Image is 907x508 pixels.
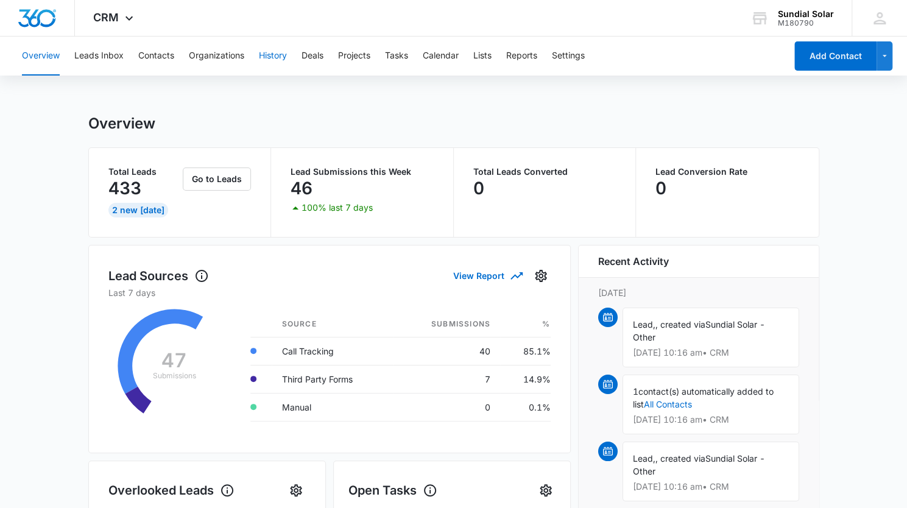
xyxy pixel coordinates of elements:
[291,168,434,176] p: Lead Submissions this Week
[536,481,556,500] button: Settings
[272,393,394,421] td: Manual
[794,41,877,71] button: Add Contact
[259,37,287,76] button: History
[338,37,370,76] button: Projects
[183,168,251,191] button: Go to Leads
[93,11,119,24] span: CRM
[598,254,669,269] h6: Recent Activity
[633,348,789,357] p: [DATE] 10:16 am • CRM
[506,37,537,76] button: Reports
[633,482,789,491] p: [DATE] 10:16 am • CRM
[108,286,551,299] p: Last 7 days
[453,265,521,286] button: View Report
[22,37,60,76] button: Overview
[394,337,500,365] td: 40
[302,37,323,76] button: Deals
[633,386,638,397] span: 1
[189,37,244,76] button: Organizations
[302,203,373,212] p: 100% last 7 days
[473,168,616,176] p: Total Leads Converted
[633,415,789,424] p: [DATE] 10:16 am • CRM
[778,19,834,27] div: account id
[394,393,500,421] td: 0
[286,481,306,500] button: Settings
[394,365,500,393] td: 7
[531,266,551,286] button: Settings
[655,319,705,330] span: , created via
[385,37,408,76] button: Tasks
[552,37,585,76] button: Settings
[500,311,550,337] th: %
[500,365,550,393] td: 14.9%
[108,203,168,217] div: 2 New [DATE]
[348,481,437,499] h1: Open Tasks
[108,178,141,198] p: 433
[183,174,251,184] a: Go to Leads
[633,453,655,464] span: Lead,
[88,115,155,133] h1: Overview
[633,319,655,330] span: Lead,
[500,393,550,421] td: 0.1%
[473,178,484,198] p: 0
[108,168,181,176] p: Total Leads
[655,178,666,198] p: 0
[655,453,705,464] span: , created via
[778,9,834,19] div: account name
[74,37,124,76] button: Leads Inbox
[138,37,174,76] button: Contacts
[272,311,394,337] th: Source
[291,178,312,198] p: 46
[108,267,209,285] h1: Lead Sources
[272,337,394,365] td: Call Tracking
[598,286,799,299] p: [DATE]
[394,311,500,337] th: Submissions
[473,37,492,76] button: Lists
[272,365,394,393] td: Third Party Forms
[423,37,459,76] button: Calendar
[644,399,692,409] a: All Contacts
[655,168,799,176] p: Lead Conversion Rate
[500,337,550,365] td: 85.1%
[633,386,774,409] span: contact(s) automatically added to list
[108,481,235,499] h1: Overlooked Leads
